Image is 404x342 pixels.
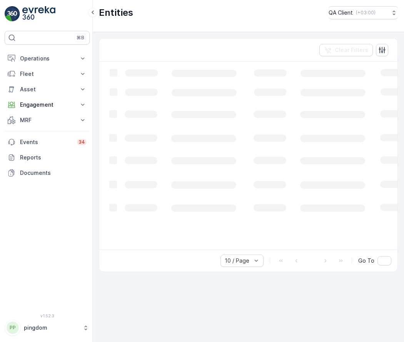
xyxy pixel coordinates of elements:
[5,112,90,128] button: MRF
[5,66,90,82] button: Fleet
[20,138,72,146] p: Events
[5,82,90,97] button: Asset
[5,6,20,22] img: logo
[20,154,87,161] p: Reports
[5,150,90,165] a: Reports
[99,7,133,19] p: Entities
[5,134,90,150] a: Events34
[319,44,373,56] button: Clear Filters
[20,85,74,93] p: Asset
[77,35,84,41] p: ⌘B
[335,46,368,54] p: Clear Filters
[20,169,87,177] p: Documents
[5,313,90,318] span: v 1.52.3
[78,139,85,145] p: 34
[7,322,19,334] div: PP
[20,116,74,124] p: MRF
[20,70,74,78] p: Fleet
[5,320,90,336] button: PPpingdom
[24,324,79,332] p: pingdom
[5,97,90,112] button: Engagement
[358,257,374,265] span: Go To
[22,6,55,22] img: logo_light-DOdMpM7g.png
[5,165,90,181] a: Documents
[329,6,398,19] button: QA Client(+03:00)
[20,55,74,62] p: Operations
[5,51,90,66] button: Operations
[20,101,74,109] p: Engagement
[329,9,353,17] p: QA Client
[356,10,376,16] p: ( +03:00 )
